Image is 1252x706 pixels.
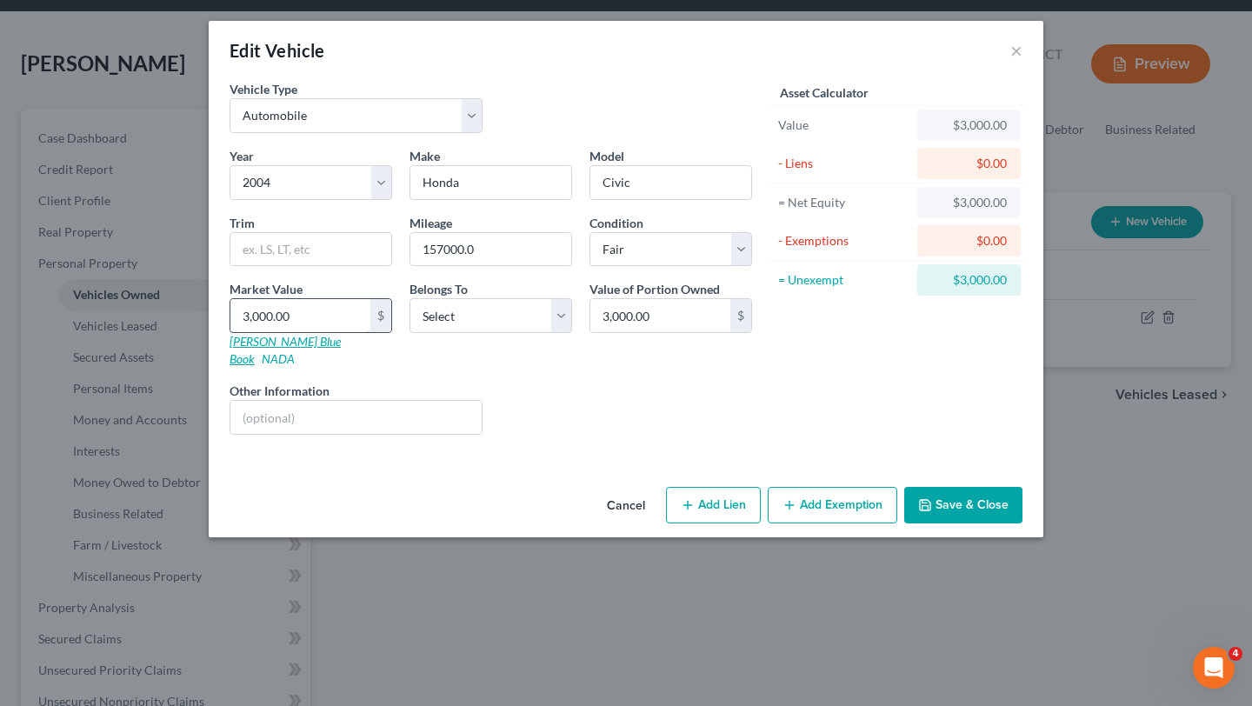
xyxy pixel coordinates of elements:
button: × [1010,40,1022,61]
label: Vehicle Type [230,80,297,98]
div: Edit Vehicle [230,38,325,63]
div: Value [778,117,909,134]
input: 0.00 [230,299,370,332]
label: Model [589,147,624,165]
div: $ [370,299,391,332]
input: ex. Nissan [410,166,571,199]
div: $3,000.00 [931,117,1007,134]
div: $3,000.00 [931,194,1007,211]
span: Make [410,149,440,163]
input: ex. Altima [590,166,751,199]
input: 0.00 [590,299,730,332]
button: Add Exemption [768,487,897,523]
input: (optional) [230,401,482,434]
iframe: Intercom live chat [1193,647,1235,689]
label: Other Information [230,382,330,400]
label: Market Value [230,280,303,298]
div: - Liens [778,155,909,172]
button: Cancel [593,489,659,523]
label: Asset Calculator [780,83,869,102]
input: -- [410,233,571,266]
div: = Net Equity [778,194,909,211]
div: - Exemptions [778,232,909,250]
div: $0.00 [931,232,1007,250]
label: Trim [230,214,255,232]
a: NADA [262,351,295,366]
div: $ [730,299,751,332]
span: 4 [1229,647,1242,661]
label: Mileage [410,214,452,232]
button: Save & Close [904,487,1022,523]
label: Condition [589,214,643,232]
div: $3,000.00 [931,271,1007,289]
label: Value of Portion Owned [589,280,720,298]
label: Year [230,147,254,165]
div: = Unexempt [778,271,909,289]
div: $0.00 [931,155,1007,172]
span: Belongs To [410,282,468,296]
a: [PERSON_NAME] Blue Book [230,334,341,366]
button: Add Lien [666,487,761,523]
input: ex. LS, LT, etc [230,233,391,266]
